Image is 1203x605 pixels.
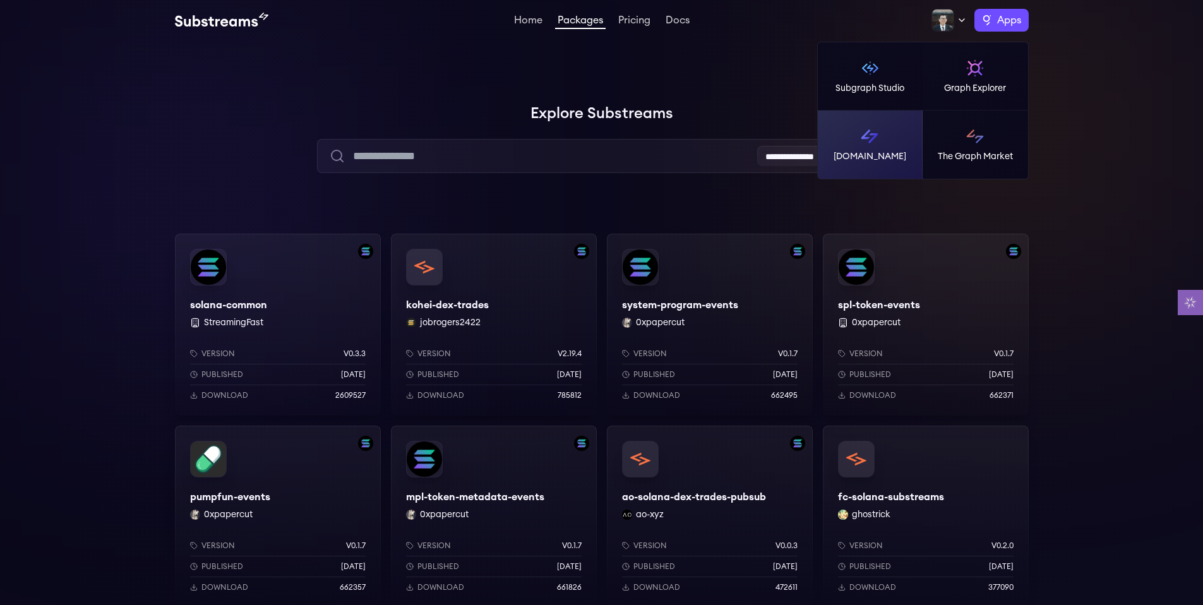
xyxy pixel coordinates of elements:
p: Published [633,561,675,572]
p: [DATE] [341,561,366,572]
p: v0.3.3 [344,349,366,359]
p: Version [417,349,451,359]
p: 662357 [340,582,366,592]
p: Published [201,369,243,380]
button: jobrogers2422 [420,316,481,329]
img: Filter by solana network [358,244,373,259]
p: Published [417,561,459,572]
img: The Graph Market logo [965,126,985,147]
img: Filter by solana network [574,244,589,259]
img: Substreams logo [859,126,880,147]
a: Subgraph Studio [818,42,923,111]
p: Published [201,561,243,572]
button: 0xpapercut [420,508,469,521]
p: v0.2.0 [991,541,1014,551]
a: Filter by solana networksolana-commonsolana-common StreamingFastVersionv0.3.3Published[DATE]Downl... [175,234,381,416]
img: Graph Explorer logo [965,58,985,78]
p: 472611 [775,582,798,592]
p: [DATE] [557,561,582,572]
p: 662495 [771,390,798,400]
p: v0.1.7 [562,541,582,551]
p: v0.0.3 [775,541,798,551]
img: The Graph logo [982,15,992,25]
p: Version [201,349,235,359]
p: Download [201,390,248,400]
img: Subgraph Studio logo [860,58,880,78]
button: 0xpapercut [636,316,685,329]
img: Filter by solana network [790,436,805,451]
img: Filter by solana network [790,244,805,259]
p: Version [849,349,883,359]
a: Filter by solana networkspl-token-eventsspl-token-events 0xpapercutVersionv0.1.7Published[DATE]Do... [823,234,1029,416]
img: Filter by solana network [358,436,373,451]
button: StreamingFast [204,316,263,329]
p: Download [633,582,680,592]
img: Filter by solana network [574,436,589,451]
p: Version [633,349,667,359]
p: [DATE] [989,561,1014,572]
a: Pricing [616,15,653,28]
p: [DATE] [773,369,798,380]
h1: Explore Substreams [175,101,1029,126]
p: Version [849,541,883,551]
p: [DATE] [341,369,366,380]
button: ghostrick [852,508,890,521]
p: Version [633,541,667,551]
a: Packages [555,15,606,29]
p: v0.1.7 [778,349,798,359]
p: The Graph Market [938,150,1013,163]
p: 785812 [558,390,582,400]
p: Download [201,582,248,592]
img: Substream's logo [175,13,268,28]
p: Download [417,390,464,400]
p: [DOMAIN_NAME] [834,150,906,163]
img: Filter by solana network [1006,244,1021,259]
a: Filter by solana networksystem-program-eventssystem-program-events0xpapercut 0xpapercutVersionv0.... [607,234,813,416]
a: [DOMAIN_NAME] [818,111,923,179]
p: Graph Explorer [944,82,1006,95]
span: Apps [997,13,1021,28]
p: Subgraph Studio [835,82,904,95]
p: [DATE] [557,369,582,380]
a: Filter by solana networkkohei-dex-tradeskohei-dex-tradesjobrogers2422 jobrogers2422Versionv2.19.4... [391,234,597,416]
a: Docs [663,15,692,28]
p: Version [417,541,451,551]
p: 377090 [988,582,1014,592]
p: Download [633,390,680,400]
button: 0xpapercut [204,508,253,521]
p: Download [849,390,896,400]
p: v2.19.4 [558,349,582,359]
button: 0xpapercut [852,316,901,329]
p: 2609527 [335,390,366,400]
p: [DATE] [773,561,798,572]
p: v0.1.7 [994,349,1014,359]
a: The Graph Market [923,111,1028,179]
p: v0.1.7 [346,541,366,551]
button: ao-xyz [636,508,664,521]
p: Published [849,369,891,380]
p: 662371 [990,390,1014,400]
p: Published [633,369,675,380]
p: 661826 [557,582,582,592]
p: Download [849,582,896,592]
a: Graph Explorer [923,42,1028,111]
img: Profile [931,9,954,32]
p: Published [849,561,891,572]
a: Home [512,15,545,28]
p: Published [417,369,459,380]
p: Version [201,541,235,551]
p: Download [417,582,464,592]
p: [DATE] [989,369,1014,380]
